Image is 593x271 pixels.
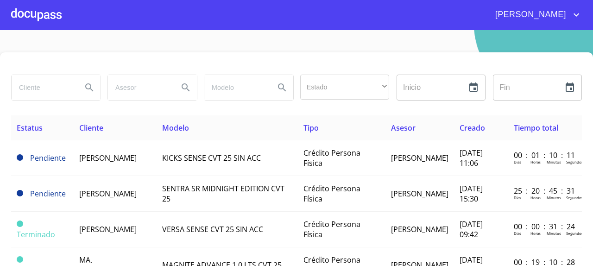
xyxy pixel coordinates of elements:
span: Pendiente [30,189,66,199]
p: Segundos [566,159,583,164]
span: [PERSON_NAME] [79,189,137,199]
p: Dias [514,159,521,164]
p: Minutos [547,231,561,236]
span: [PERSON_NAME] [79,153,137,163]
span: Estatus [17,123,43,133]
span: Asesor [391,123,416,133]
span: Pendiente [17,190,23,196]
span: Crédito Persona Física [303,148,360,168]
span: Terminado [17,221,23,227]
p: Horas [530,231,541,236]
p: 25 : 20 : 45 : 31 [514,186,576,196]
span: [DATE] 15:30 [460,183,483,204]
span: VERSA SENSE CVT 25 SIN ACC [162,224,263,234]
span: Crédito Persona Física [303,219,360,239]
span: Creado [460,123,485,133]
div: ​ [300,75,389,100]
p: Minutos [547,159,561,164]
p: 00 : 01 : 10 : 11 [514,150,576,160]
p: Dias [514,195,521,200]
button: Search [271,76,293,99]
p: Minutos [547,195,561,200]
span: MAGNITE ADVANCE 1 0 LTS CVT 25 [162,260,282,270]
span: [DATE] 11:06 [460,148,483,168]
span: [PERSON_NAME] [391,189,448,199]
input: search [204,75,267,100]
span: [PERSON_NAME] [391,153,448,163]
span: Tiempo total [514,123,558,133]
span: Pendiente [17,154,23,161]
span: [DATE] 09:42 [460,219,483,239]
span: [PERSON_NAME] [79,224,137,234]
span: [PERSON_NAME] [488,7,571,22]
span: Tipo [303,123,319,133]
p: 00 : 19 : 10 : 28 [514,257,576,267]
p: Horas [530,159,541,164]
span: [PERSON_NAME] [391,224,448,234]
span: Pendiente [30,153,66,163]
input: search [108,75,171,100]
p: 00 : 00 : 31 : 24 [514,221,576,232]
button: Search [175,76,197,99]
span: SENTRA SR MIDNIGHT EDITION CVT 25 [162,183,284,204]
p: Dias [514,231,521,236]
span: KICKS SENSE CVT 25 SIN ACC [162,153,261,163]
span: Cliente [79,123,103,133]
span: Terminado [17,256,23,263]
button: account of current user [488,7,582,22]
span: Crédito Persona Física [303,183,360,204]
p: Segundos [566,231,583,236]
span: [PERSON_NAME] [391,260,448,270]
span: Modelo [162,123,189,133]
p: Horas [530,195,541,200]
p: Segundos [566,195,583,200]
button: Search [78,76,101,99]
input: search [12,75,75,100]
span: Terminado [17,229,55,239]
